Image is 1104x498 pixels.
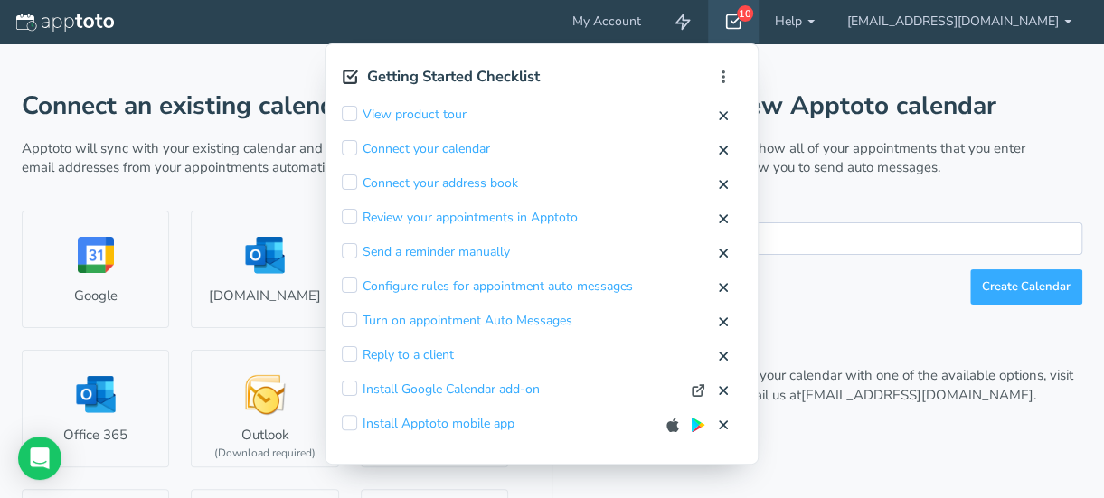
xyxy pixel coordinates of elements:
[191,350,338,467] a: Outlook
[22,92,508,120] h1: Connect an existing calendar
[363,209,578,227] a: Review your appointments in Apptoto
[363,415,514,433] a: Install Apptoto mobile app
[363,106,467,124] a: View product tour
[596,366,1082,405] p: If you’re unable to connect your calendar with one of the available options, visit our page or em...
[363,312,572,330] a: Turn on appointment Auto Messages
[18,437,61,480] div: Open Intercom Messenger
[691,418,705,432] img: google-play.svg
[22,139,508,178] p: Apptoto will sync with your existing calendar and extract phone numbers and email addresses from ...
[363,346,454,364] a: Reply to a client
[214,446,316,461] div: (Download required)
[737,5,753,22] div: 10
[22,211,169,328] a: Google
[16,14,114,32] img: logo-apptoto--white.svg
[596,92,1082,120] h1: Or create a new Apptoto calendar
[596,222,1082,254] input: e.g. Appointments
[665,418,680,432] img: apple-app-store.svg
[596,139,1082,178] p: An Apptoto calendar will show all of your appointments that you enter manually and will also allo...
[801,386,1036,404] a: [EMAIL_ADDRESS][DOMAIN_NAME].
[363,243,510,261] a: Send a reminder manually
[363,174,518,193] a: Connect your address book
[363,277,633,296] a: Configure rules for appointment auto messages
[22,350,169,467] a: Office 365
[367,69,540,85] h2: Getting Started Checklist
[970,269,1082,305] button: Create Calendar
[191,211,338,328] a: [DOMAIN_NAME]
[363,140,490,158] a: Connect your calendar
[363,381,540,399] a: Install Google Calendar add-on
[596,326,1082,349] h2: Need help?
